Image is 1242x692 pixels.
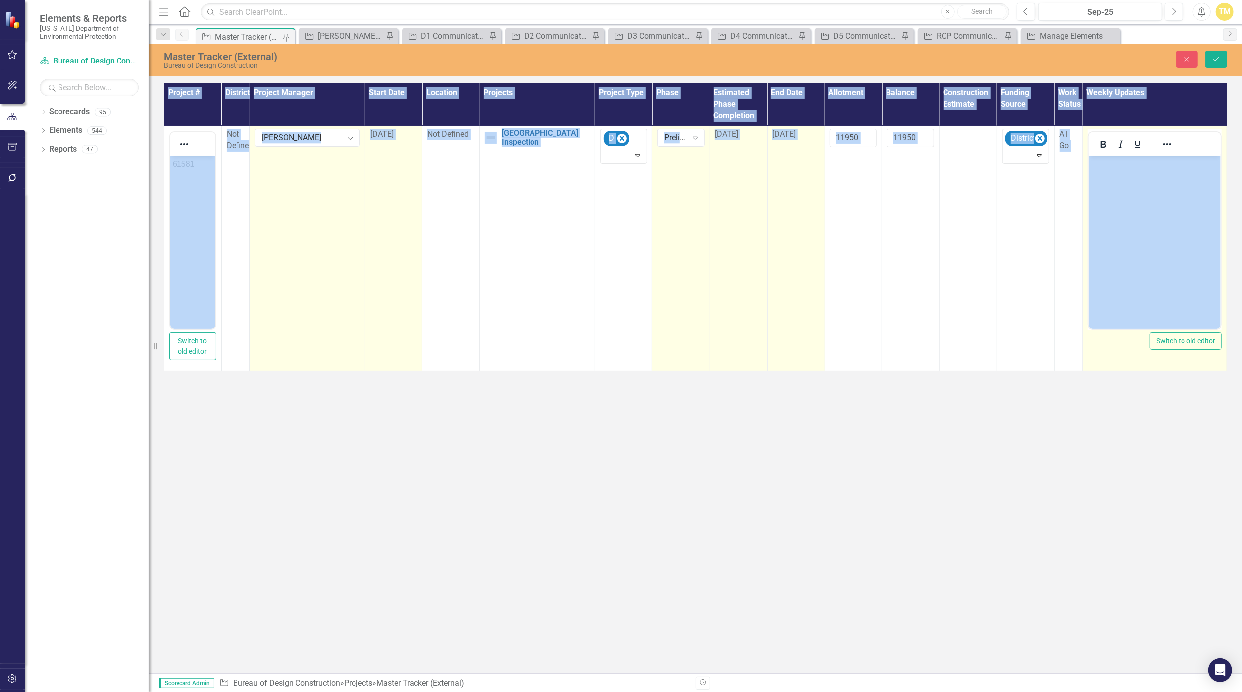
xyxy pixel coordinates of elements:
[1089,156,1221,329] iframe: Rich Text Area
[376,678,464,688] div: Master Tracker (External)
[1150,332,1222,350] button: Switch to old editor
[1129,137,1146,151] button: Underline
[715,129,738,139] span: [DATE]
[87,126,107,135] div: 544
[1023,30,1118,42] a: Manage Elements
[1112,137,1129,151] button: Italic
[215,31,280,43] div: Master Tracker (External)
[1095,137,1112,151] button: Bold
[95,108,111,116] div: 95
[262,132,342,144] div: [PERSON_NAME]
[1216,3,1234,21] button: TM
[427,129,469,139] span: Not Defined
[219,678,688,689] div: » »
[40,12,139,24] span: Elements & Reports
[344,678,372,688] a: Projects
[318,30,383,42] div: [PERSON_NAME] Tracker
[1159,137,1176,151] button: Reveal or hide additional toolbar items
[164,51,767,62] div: Master Tracker (External)
[524,30,590,42] div: D2 Communications Tracker
[833,30,899,42] div: D5 Communications Tracker
[82,145,98,154] div: 47
[1060,129,1069,150] span: All Go
[40,56,139,67] a: Bureau of Design Construction
[664,132,687,144] div: Preliminary
[817,30,899,42] a: D5 Communications Tracker
[937,30,1002,42] div: RCP Communications Tracker
[201,3,1009,21] input: Search ClearPoint...
[40,79,139,96] input: Search Below...
[40,24,139,41] small: [US_STATE] Department of Environmental Protection
[1008,131,1034,146] div: District
[508,30,590,42] a: D2 Communications Tracker
[714,30,796,42] a: D4 Communications Tracker
[971,7,993,15] span: Search
[1035,134,1045,143] div: Remove District
[5,11,22,28] img: ClearPoint Strategy
[627,30,693,42] div: D3 Communications Tracker
[159,678,214,688] span: Scorecard Admin
[301,30,383,42] a: [PERSON_NAME] Tracker
[164,62,767,69] div: Bureau of Design Construction
[730,30,796,42] div: D4 Communications Tracker
[1042,6,1159,18] div: Sep-25
[49,144,77,155] a: Reports
[1038,3,1163,21] button: Sep-25
[957,5,1007,19] button: Search
[49,106,90,118] a: Scorecards
[49,125,82,136] a: Elements
[772,129,796,139] span: [DATE]
[502,129,590,146] a: [GEOGRAPHIC_DATA] Inspection
[405,30,486,42] a: D1 Communications Tracker
[606,131,616,146] div: D
[1040,30,1118,42] div: Manage Elements
[227,129,253,150] span: Not Defined
[170,156,215,329] iframe: Rich Text Area
[370,129,394,139] span: [DATE]
[485,132,497,144] img: Not Defined
[1208,658,1232,682] div: Open Intercom Messenger
[233,678,340,688] a: Bureau of Design Construction
[176,137,193,151] button: Reveal or hide additional toolbar items
[920,30,1002,42] a: RCP Communications Tracker
[421,30,486,42] div: D1 Communications Tracker
[617,134,627,143] div: Remove D
[611,30,693,42] a: D3 Communications Tracker
[169,332,216,360] button: Switch to old editor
